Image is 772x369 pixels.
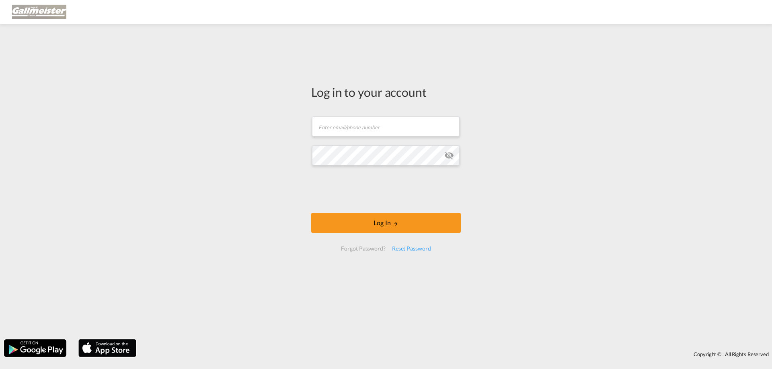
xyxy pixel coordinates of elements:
[140,347,772,361] div: Copyright © . All Rights Reserved
[3,338,67,358] img: google.png
[325,173,447,205] iframe: reCAPTCHA
[311,213,461,233] button: LOGIN
[311,84,461,100] div: Log in to your account
[338,241,388,256] div: Forgot Password?
[389,241,434,256] div: Reset Password
[312,116,460,137] input: Enter email/phone number
[12,3,66,21] img: 03265390ea0211efb7c18701be6bbe5d.png
[444,151,454,160] md-icon: icon-eye-off
[78,338,137,358] img: apple.png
